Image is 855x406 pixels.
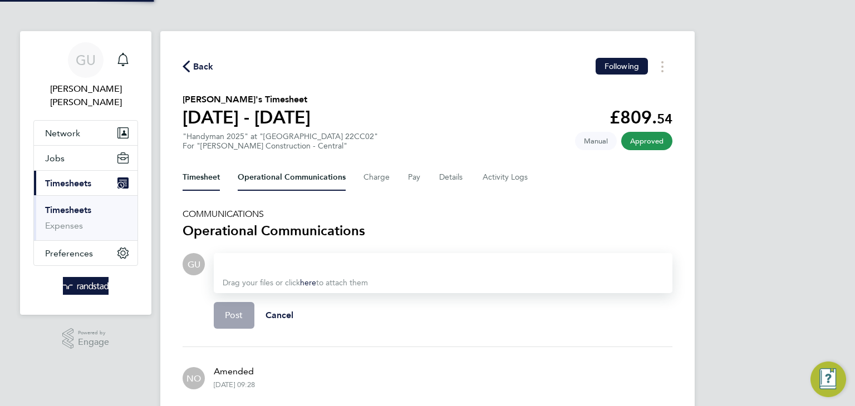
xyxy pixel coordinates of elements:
[408,164,421,191] button: Pay
[657,111,672,127] span: 54
[183,222,672,240] h3: Operational Communications
[610,107,672,128] app-decimal: £809.
[183,60,214,73] button: Back
[34,146,137,170] button: Jobs
[20,31,151,315] nav: Main navigation
[605,61,639,71] span: Following
[183,132,378,151] div: "Handyman 2025" at "[GEOGRAPHIC_DATA] 22CC02"
[266,310,294,320] span: Cancel
[33,82,138,109] span: Georgina Ulysses
[45,248,93,259] span: Preferences
[214,380,255,389] div: [DATE] 09:28
[45,128,80,138] span: Network
[188,258,200,270] span: GU
[596,58,648,75] button: Following
[34,171,137,195] button: Timesheets
[78,338,109,347] span: Engage
[45,178,91,189] span: Timesheets
[33,42,138,109] a: GU[PERSON_NAME] [PERSON_NAME]
[183,367,205,389] div: Nick O'Shea
[45,205,91,215] a: Timesheets
[183,164,220,191] button: Timesheet
[62,328,110,349] a: Powered byEngage
[34,195,137,240] div: Timesheets
[76,53,96,67] span: GU
[439,164,465,191] button: Details
[34,241,137,265] button: Preferences
[254,302,305,329] button: Cancel
[78,328,109,338] span: Powered by
[183,253,205,275] div: Georgina Ulysses
[183,141,378,151] div: For "[PERSON_NAME] Construction - Central"
[652,58,672,75] button: Timesheets Menu
[575,132,617,150] span: This timesheet was manually created.
[621,132,672,150] span: This timesheet has been approved.
[183,106,311,128] h1: [DATE] - [DATE]
[810,362,846,397] button: Engage Resource Center
[34,121,137,145] button: Network
[63,277,109,295] img: randstad-logo-retina.png
[300,278,316,288] a: here
[214,365,255,378] p: Amended
[45,153,65,164] span: Jobs
[33,277,138,295] a: Go to home page
[186,372,201,384] span: NO
[183,209,672,220] h5: COMMUNICATIONS
[223,278,368,288] span: Drag your files or click to attach them
[45,220,83,231] a: Expenses
[193,60,214,73] span: Back
[183,93,311,106] h2: [PERSON_NAME]'s Timesheet
[363,164,390,191] button: Charge
[238,164,346,191] button: Operational Communications
[483,164,529,191] button: Activity Logs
